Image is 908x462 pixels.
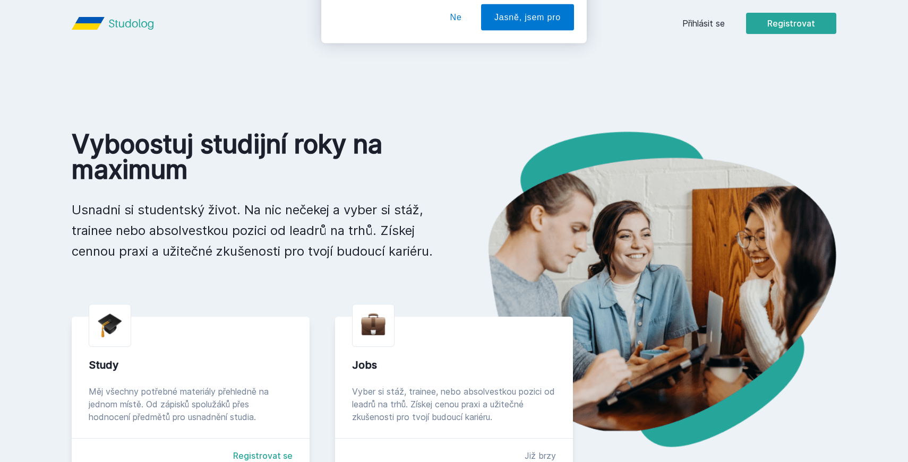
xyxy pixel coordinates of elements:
p: Usnadni si studentský život. Na nic nečekej a vyber si stáž, trainee nebo absolvestkou pozici od ... [72,199,437,261]
button: Jasně, jsem pro [481,55,574,82]
div: [PERSON_NAME] dostávat tipy ohledně studia, nových testů, hodnocení učitelů a předmětů? [376,13,574,37]
img: briefcase.png [361,311,386,338]
div: Jobs [352,358,556,372]
img: notification icon [334,13,376,55]
button: Ne [437,55,475,82]
div: Měj všechny potřebné materiály přehledně na jednom místě. Od zápisků spolužáků přes hodnocení pře... [89,385,293,423]
img: graduation-cap.png [98,313,122,338]
div: Vyber si stáž, trainee, nebo absolvestkou pozici od leadrů na trhů. Získej cenou praxi a užitečné... [352,385,556,423]
div: Již brzy [525,449,556,462]
h1: Vyboostuj studijní roky na maximum [72,132,437,182]
img: hero.png [454,132,836,447]
a: Registrovat se [233,449,293,462]
div: Study [89,358,293,372]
